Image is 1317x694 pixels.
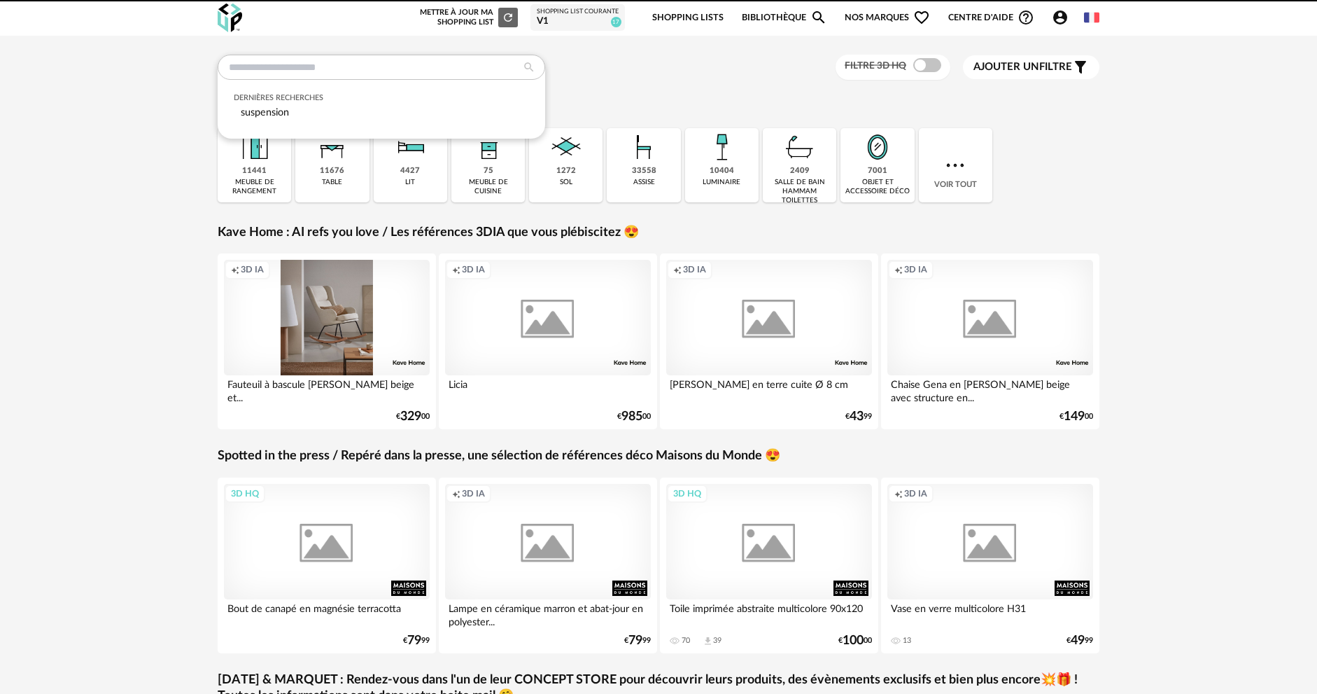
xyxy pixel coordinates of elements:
[881,478,1099,653] a: Creation icon 3D IA Vase en verre multicolore H31 13 €4999
[400,412,421,422] span: 329
[218,254,436,429] a: Creation icon 3D IA Fauteuil à bascule [PERSON_NAME] beige et... €32900
[904,264,927,275] span: 3D IA
[894,488,903,499] span: Creation icon
[1059,412,1093,422] div: € 00
[452,488,460,499] span: Creation icon
[322,178,342,187] div: table
[673,264,682,275] span: Creation icon
[973,60,1072,74] span: filtre
[666,599,872,627] div: Toile imprimée abstraite multicolore 90x120
[845,178,910,196] div: objet et accessoire déco
[973,62,1039,72] span: Ajouter un
[660,254,878,429] a: Creation icon 3D IA [PERSON_NAME] en terre cuite Ø 8 cm €4399
[502,13,514,21] span: Refresh icon
[843,636,864,646] span: 100
[236,128,274,166] img: Meuble%20de%20rangement.png
[400,166,420,176] div: 4427
[790,166,810,176] div: 2409
[462,264,485,275] span: 3D IA
[660,478,878,653] a: 3D HQ Toile imprimée abstraite multicolore 90x120 70 Download icon 39 €10000
[225,485,265,503] div: 3D HQ
[462,488,485,499] span: 3D IA
[611,17,621,27] span: 17
[887,599,1093,627] div: Vase en verre multicolore H31
[224,375,430,403] div: Fauteuil à bascule [PERSON_NAME] beige et...
[943,153,968,178] img: more.7b13dc1.svg
[682,636,690,646] div: 70
[710,166,734,176] div: 10404
[913,9,930,26] span: Heart Outline icon
[241,107,289,118] span: suspension
[218,448,780,464] a: Spotted in the press / Repéré dans la presse, une sélection de références déco Maisons du Monde 😍
[919,128,992,202] div: Voir tout
[628,636,642,646] span: 79
[407,636,421,646] span: 79
[845,61,906,71] span: Filtre 3D HQ
[633,178,655,187] div: assise
[439,254,657,429] a: Creation icon 3D IA Licia €98500
[537,15,619,28] div: V1
[781,128,819,166] img: Salle%20de%20bain.png
[556,166,576,176] div: 1272
[1071,636,1085,646] span: 49
[391,128,429,166] img: Literie.png
[314,128,351,166] img: Table.png
[810,9,827,26] span: Magnify icon
[1052,9,1075,26] span: Account Circle icon
[218,225,639,241] a: Kave Home : AI refs you love / Les références 3DIA que vous plébiscitez 😍
[242,166,267,176] div: 11441
[850,412,864,422] span: 43
[396,412,430,422] div: € 00
[667,485,707,503] div: 3D HQ
[1017,9,1034,26] span: Help Circle Outline icon
[456,178,521,196] div: meuble de cuisine
[537,8,619,28] a: Shopping List courante V1 17
[218,4,242,32] img: OXP
[445,599,651,627] div: Lampe en céramique marron et abat-jour en polyester...
[439,478,657,653] a: Creation icon 3D IA Lampe en céramique marron et abat-jour en polyester... €7999
[838,636,872,646] div: € 00
[713,636,721,646] div: 39
[484,166,493,176] div: 75
[703,128,740,166] img: Luminaire.png
[445,375,651,403] div: Licia
[887,375,1093,403] div: Chaise Gena en [PERSON_NAME] beige avec structure en...
[452,264,460,275] span: Creation icon
[470,128,507,166] img: Rangement.png
[320,166,344,176] div: 11676
[222,178,287,196] div: meuble de rangement
[767,178,832,205] div: salle de bain hammam toilettes
[403,636,430,646] div: € 99
[621,412,642,422] span: 985
[666,375,872,403] div: [PERSON_NAME] en terre cuite Ø 8 cm
[845,1,930,34] span: Nos marques
[234,93,530,103] div: Dernières recherches
[241,264,264,275] span: 3D IA
[632,166,656,176] div: 33558
[1072,59,1089,76] span: Filter icon
[703,178,740,187] div: luminaire
[845,412,872,422] div: € 99
[963,55,1099,79] button: Ajouter unfiltre Filter icon
[405,178,415,187] div: lit
[1064,412,1085,422] span: 149
[652,1,724,34] a: Shopping Lists
[683,264,706,275] span: 3D IA
[859,128,896,166] img: Miroir.png
[537,8,619,16] div: Shopping List courante
[1066,636,1093,646] div: € 99
[904,488,927,499] span: 3D IA
[881,254,1099,429] a: Creation icon 3D IA Chaise Gena en [PERSON_NAME] beige avec structure en... €14900
[948,9,1034,26] span: Centre d'aideHelp Circle Outline icon
[624,636,651,646] div: € 99
[703,636,713,646] span: Download icon
[1052,9,1069,26] span: Account Circle icon
[625,128,663,166] img: Assise.png
[903,636,911,646] div: 13
[560,178,572,187] div: sol
[224,599,430,627] div: Bout de canapé en magnésie terracotta
[617,412,651,422] div: € 00
[742,1,827,34] a: BibliothèqueMagnify icon
[218,478,436,653] a: 3D HQ Bout de canapé en magnésie terracotta €7999
[868,166,887,176] div: 7001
